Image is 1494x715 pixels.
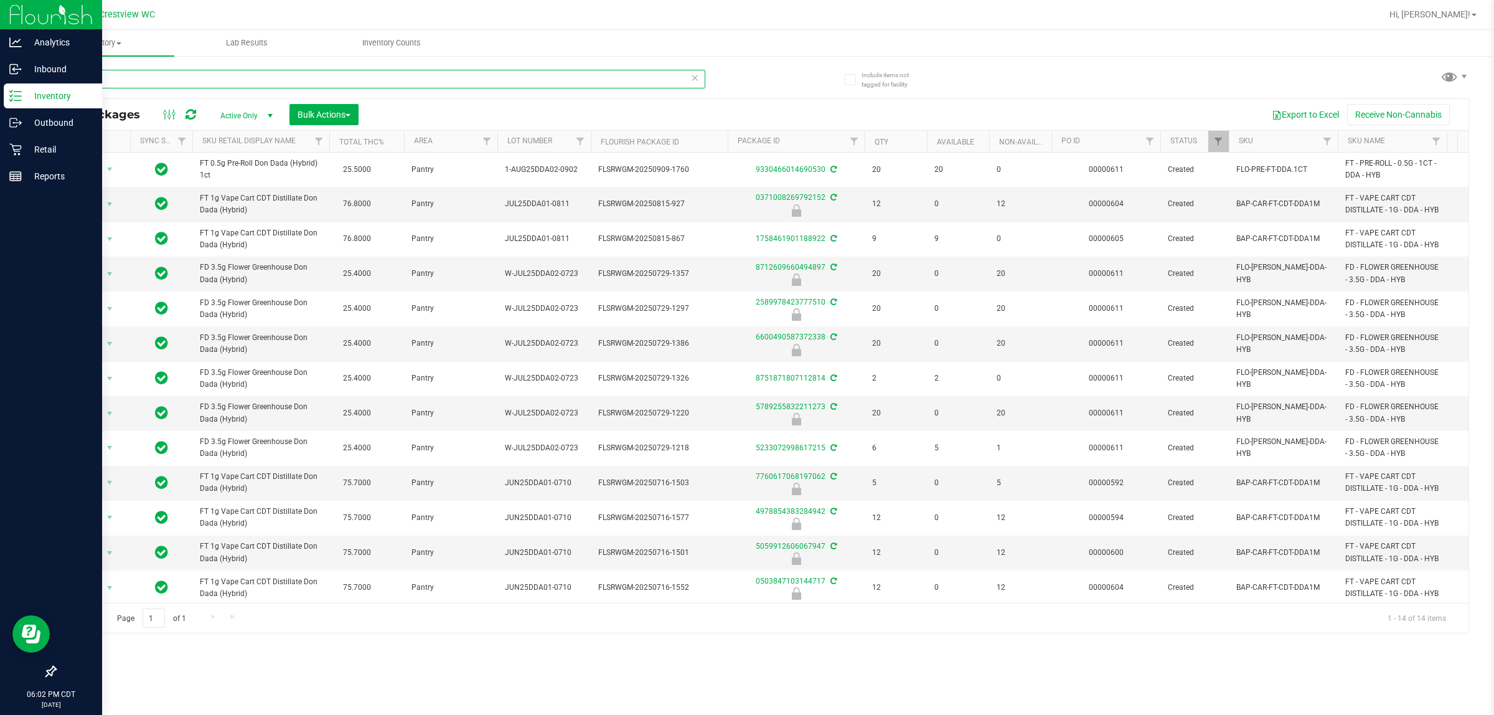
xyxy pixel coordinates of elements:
span: FLSRWGM-20250716-1501 [598,547,720,559]
a: 00000600 [1089,548,1124,557]
button: Export to Excel [1264,104,1347,125]
span: FLSRWGM-20250716-1552 [598,582,720,594]
span: 12 [997,198,1044,210]
span: 0 [934,477,982,489]
a: Lab Results [174,30,319,56]
inline-svg: Analytics [9,36,22,49]
span: Created [1168,198,1221,210]
div: Newly Received [726,552,867,565]
span: FT 1g Vape Cart CDT Distillate Don Dada (Hybrid) [200,541,322,564]
a: 00000611 [1089,165,1124,174]
span: FD - FLOWER GREENHOUSE - 3.5G - DDA - HYB [1345,262,1439,285]
span: FLSRWGM-20250815-867 [598,233,720,245]
span: FLSRWGM-20250729-1218 [598,442,720,454]
button: Bulk Actions [289,104,359,125]
div: Newly Received [726,518,867,530]
a: 00000594 [1089,513,1124,522]
a: 1758461901188922 [756,234,825,243]
p: Reports [22,169,96,184]
span: Pantry [411,338,490,349]
span: FLSRWGM-20250729-1297 [598,303,720,315]
span: In Sync [155,265,168,282]
span: select [102,265,118,283]
span: 0 [934,303,982,315]
span: FLO-[PERSON_NAME]-DDA-HYB [1236,297,1330,321]
span: Pantry [411,477,490,489]
span: 25.4000 [337,404,377,422]
span: Sync from Compliance System [829,263,837,272]
inline-svg: Retail [9,143,22,156]
span: FLO-PRE-FT-DDA.1CT [1236,164,1330,176]
span: FD - FLOWER GREENHOUSE - 3.5G - DDA - HYB [1345,332,1439,356]
a: 00000605 [1089,234,1124,243]
button: Receive Non-Cannabis [1347,104,1450,125]
p: Analytics [22,35,96,50]
span: FT - VAPE CART CDT DISTILLATE - 1G - DDA - HYB [1345,506,1439,529]
span: FD - FLOWER GREENHOUSE - 3.5G - DDA - HYB [1345,436,1439,460]
a: 0503847103144717 [756,577,825,585]
span: BAP-CAR-FT-CDT-DDA1M [1236,512,1330,524]
a: Filter [1426,131,1447,152]
span: W-JUL25DDA02-0723 [505,407,583,419]
a: 2589978423777510 [756,298,825,306]
span: FLSRWGM-20250716-1503 [598,477,720,489]
span: 20 [872,407,919,419]
span: FT 0.5g Pre-Roll Don Dada (Hybrid) 1ct [200,158,322,181]
span: Pantry [411,372,490,384]
span: 0 [997,164,1044,176]
span: FLSRWGM-20250729-1386 [598,338,720,349]
span: 0 [934,547,982,559]
span: W-JUL25DDA02-0723 [505,372,583,384]
span: FD - FLOWER GREENHOUSE - 3.5G - DDA - HYB [1345,401,1439,425]
span: 12 [997,582,1044,594]
span: FLSRWGM-20250909-1760 [598,164,720,176]
span: Inventory Counts [345,37,438,49]
inline-svg: Outbound [9,116,22,129]
span: Pantry [411,303,490,315]
div: Newly Received [726,587,867,600]
a: Filter [1317,131,1338,152]
span: FD 3.5g Flower Greenhouse Don Dada (Hybrid) [200,436,322,460]
span: JUN25DDA01-0710 [505,512,583,524]
a: 9330466014690530 [756,165,825,174]
span: Include items not tagged for facility [862,70,924,89]
a: SKU [1239,136,1253,145]
span: FT 1g Vape Cart CDT Distillate Don Dada (Hybrid) [200,471,322,495]
span: FLSRWGM-20250729-1357 [598,268,720,280]
span: FT - VAPE CART CDT DISTILLATE - 1G - DDA - HYB [1345,227,1439,251]
span: Clear [690,70,699,86]
span: 1 [997,442,1044,454]
span: select [102,196,118,213]
a: Non-Available [999,138,1055,146]
span: select [102,370,118,387]
span: Created [1168,477,1221,489]
a: Area [414,136,433,145]
span: In Sync [155,474,168,491]
span: Pantry [411,547,490,559]
div: Newly Received [726,308,867,321]
span: 0 [997,233,1044,245]
span: W-JUL25DDA02-0723 [505,303,583,315]
span: FD 3.5g Flower Greenhouse Don Dada (Hybrid) [200,367,322,391]
span: 0 [934,198,982,210]
span: Inventory [30,37,174,49]
span: FT - PRE-ROLL - 0.5G - 1CT - DDA - HYB [1345,158,1439,181]
span: JUL25DDA01-0811 [505,233,583,245]
p: 06:02 PM CDT [6,689,96,700]
span: Sync from Compliance System [829,333,837,341]
p: Inventory [22,88,96,103]
span: 1 - 14 of 14 items [1378,608,1456,627]
a: 00000604 [1089,583,1124,592]
a: Inventory [30,30,174,56]
a: Filter [172,131,192,152]
span: FD - FLOWER GREENHOUSE - 3.5G - DDA - HYB [1345,297,1439,321]
div: Newly Received [726,483,867,495]
span: FD 3.5g Flower Greenhouse Don Dada (Hybrid) [200,262,322,285]
a: Available [937,138,974,146]
p: Retail [22,142,96,157]
span: 0 [934,512,982,524]
a: 00000592 [1089,478,1124,487]
span: W-JUL25DDA02-0723 [505,338,583,349]
span: JUL25DDA01-0811 [505,198,583,210]
span: Bulk Actions [298,110,350,120]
